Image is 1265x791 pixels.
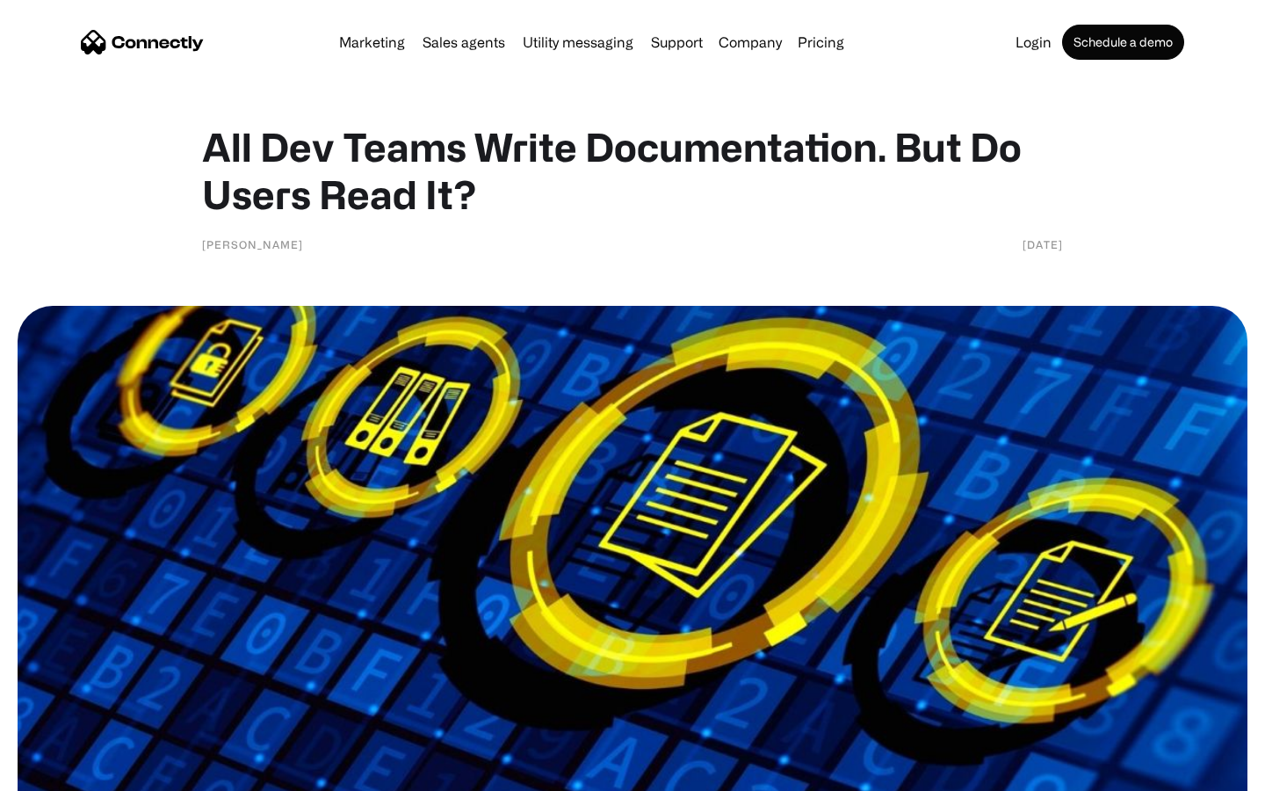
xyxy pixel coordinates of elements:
[791,35,851,49] a: Pricing
[416,35,512,49] a: Sales agents
[644,35,710,49] a: Support
[719,30,782,54] div: Company
[516,35,640,49] a: Utility messaging
[202,236,303,253] div: [PERSON_NAME]
[202,123,1063,218] h1: All Dev Teams Write Documentation. But Do Users Read It?
[1023,236,1063,253] div: [DATE]
[35,760,105,785] ul: Language list
[332,35,412,49] a: Marketing
[1008,35,1059,49] a: Login
[1062,25,1184,60] a: Schedule a demo
[18,760,105,785] aside: Language selected: English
